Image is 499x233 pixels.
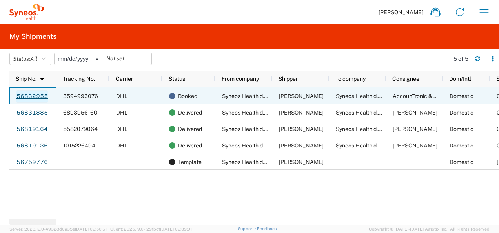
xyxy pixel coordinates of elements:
[16,123,48,136] a: 56819164
[279,109,324,116] span: Mladen Dimitrijevic
[116,109,127,116] span: DHL
[16,107,48,119] a: 56831885
[279,142,324,149] span: Mladen Dimitrijevic
[9,53,51,65] button: Status:All
[393,126,437,132] span: Jasna Ristic
[393,93,453,99] span: AccounTronic & Tax doo
[222,142,330,149] span: Syneos Health d.o.o. Beograd
[116,76,133,82] span: Carrier
[336,109,444,116] span: Syneos Health d.o.o. Beograd
[9,32,56,41] h2: My Shipments
[450,159,474,165] span: Domestic
[222,159,269,165] span: Syneos Health doo
[392,76,419,82] span: Consignee
[450,109,474,116] span: Domestic
[222,93,330,99] span: Syneos Health d.o.o. Beograd
[178,104,202,121] span: Delivered
[449,76,471,82] span: Dom/Intl
[335,76,366,82] span: To company
[222,126,330,132] span: Syneos Health d.o.o. Beograd
[103,53,151,65] input: Not set
[63,142,95,149] span: 1015226494
[16,140,48,152] a: 56819136
[336,93,444,99] span: Syneos Health d.o.o. Beograd
[257,226,277,231] a: Feedback
[178,121,202,137] span: Delivered
[63,126,98,132] span: 5582079064
[379,9,423,16] span: [PERSON_NAME]
[116,142,127,149] span: DHL
[63,109,97,116] span: 6893956160
[110,227,192,231] span: Client: 2025.19.0-129fbcf
[279,76,298,82] span: Shipper
[9,227,107,231] span: Server: 2025.19.0-49328d0a35e
[279,126,324,132] span: Mladen Dimitrijevic
[222,76,259,82] span: From company
[63,76,95,82] span: Tracking No.
[238,226,257,231] a: Support
[279,93,324,99] span: Mladen Dimitrijevic
[450,142,474,149] span: Domestic
[16,76,36,82] span: Ship No.
[393,142,437,149] span: Maja Pavlovic
[116,93,127,99] span: DHL
[450,93,474,99] span: Domestic
[178,137,202,154] span: Delivered
[369,226,490,233] span: Copyright © [DATE]-[DATE] Agistix Inc., All Rights Reserved
[336,142,444,149] span: Syneos Health d.o.o. Beograd
[453,55,468,62] div: 5 of 5
[178,88,197,104] span: Booked
[169,76,185,82] span: Status
[16,90,48,103] a: 56832955
[393,109,437,116] span: Katarina Tintor
[336,126,444,132] span: Syneos Health d.o.o. Beograd
[222,109,330,116] span: Syneos Health d.o.o. Beograd
[30,56,37,62] span: All
[55,53,103,65] input: Not set
[63,93,98,99] span: 3594993076
[16,156,48,169] a: 56759776
[178,154,202,170] span: Template
[116,126,127,132] span: DHL
[279,159,324,165] span: Mladen Dimitrijevic
[75,227,107,231] span: [DATE] 09:50:51
[450,126,474,132] span: Domestic
[160,227,192,231] span: [DATE] 09:39:01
